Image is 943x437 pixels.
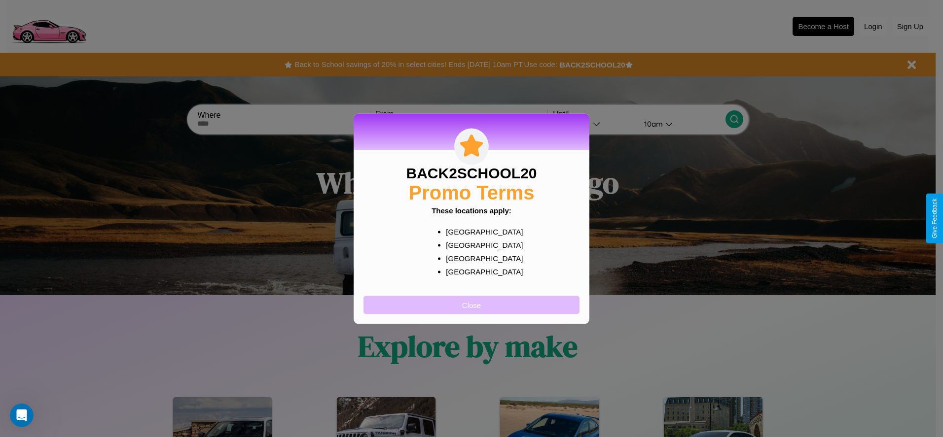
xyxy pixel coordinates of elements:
p: [GEOGRAPHIC_DATA] [446,225,516,238]
p: [GEOGRAPHIC_DATA] [446,265,516,278]
iframe: Intercom live chat [10,403,34,427]
b: These locations apply: [432,206,511,214]
h3: BACK2SCHOOL20 [406,165,537,181]
div: Give Feedback [931,199,938,238]
p: [GEOGRAPHIC_DATA] [446,251,516,265]
p: [GEOGRAPHIC_DATA] [446,238,516,251]
button: Close [363,296,580,314]
h2: Promo Terms [409,181,535,203]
